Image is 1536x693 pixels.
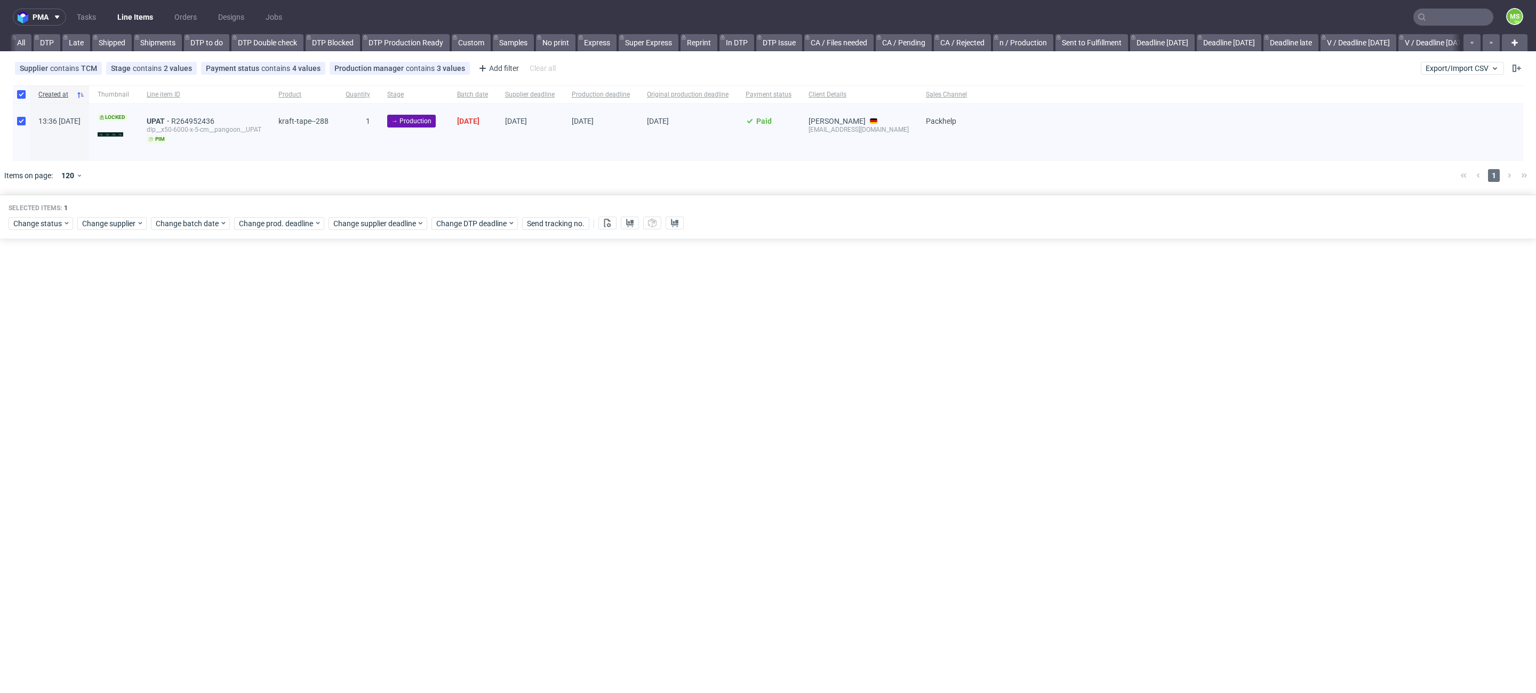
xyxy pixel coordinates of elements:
[111,64,133,73] span: Stage
[239,218,314,229] span: Change prod. deadline
[111,9,159,26] a: Line Items
[171,117,217,125] a: R264952436
[212,9,251,26] a: Designs
[134,34,182,51] a: Shipments
[147,135,167,144] span: pim
[436,218,508,229] span: Change DTP deadline
[406,64,437,73] span: contains
[809,117,866,125] a: [PERSON_NAME]
[1488,169,1500,182] span: 1
[746,90,791,99] span: Payment status
[505,90,555,99] span: Supplier deadline
[993,34,1053,51] a: n / Production
[231,34,303,51] a: DTP Double check
[11,34,31,51] a: All
[259,9,289,26] a: Jobs
[261,64,292,73] span: contains
[38,90,72,99] span: Created at
[1130,34,1195,51] a: Deadline [DATE]
[572,90,630,99] span: Production deadline
[38,117,81,125] span: 13:36 [DATE]
[168,9,203,26] a: Orders
[619,34,678,51] a: Super Express
[876,34,932,51] a: CA / Pending
[292,64,321,73] div: 4 values
[437,64,465,73] div: 3 values
[934,34,991,51] a: CA / Rejected
[505,117,527,125] span: [DATE]
[156,218,220,229] span: Change batch date
[391,116,431,126] span: → Production
[474,60,521,77] div: Add filter
[1421,62,1504,75] button: Export/Import CSV
[334,64,406,73] span: Production manager
[278,90,329,99] span: Product
[98,132,123,137] img: version_two_editor_design.png
[9,204,62,212] span: Selected items:
[809,90,909,99] span: Client Details
[536,34,575,51] a: No print
[387,90,440,99] span: Stage
[33,13,49,21] span: pma
[366,117,370,125] span: 1
[1426,64,1499,73] span: Export/Import CSV
[1263,34,1318,51] a: Deadline late
[92,34,132,51] a: Shipped
[278,117,329,125] span: kraft-tape--288
[147,117,171,125] a: UPAT
[20,64,50,73] span: Supplier
[64,204,68,212] span: 1
[346,90,370,99] span: Quantity
[81,64,97,73] div: TCM
[647,90,729,99] span: Original production deadline
[333,218,417,229] span: Change supplier deadline
[1321,34,1396,51] a: V / Deadline [DATE]
[756,117,772,125] span: Paid
[452,34,491,51] a: Custom
[457,117,479,125] span: [DATE]
[184,34,229,51] a: DTP to do
[681,34,717,51] a: Reprint
[13,218,63,229] span: Change status
[362,34,450,51] a: DTP Production Ready
[4,170,53,181] span: Items on page:
[50,64,81,73] span: contains
[719,34,754,51] a: In DTP
[926,117,956,125] span: Packhelp
[809,125,909,134] div: [EMAIL_ADDRESS][DOMAIN_NAME]
[98,90,130,99] span: Thumbnail
[82,218,137,229] span: Change supplier
[572,117,594,125] span: [DATE]
[70,9,102,26] a: Tasks
[527,61,558,76] div: Clear all
[1197,34,1261,51] a: Deadline [DATE]
[647,117,669,125] span: [DATE]
[804,34,874,51] a: CA / Files needed
[147,90,261,99] span: Line item ID
[756,34,802,51] a: DTP Issue
[457,90,488,99] span: Batch date
[57,168,76,183] div: 120
[527,220,585,227] span: Send tracking no.
[133,64,164,73] span: contains
[522,217,589,230] button: Send tracking no.
[164,64,192,73] div: 2 values
[1507,9,1522,24] figcaption: MS
[98,113,127,122] span: Locked
[62,34,90,51] a: Late
[578,34,617,51] a: Express
[926,90,967,99] span: Sales Channel
[34,34,60,51] a: DTP
[206,64,261,73] span: Payment status
[1055,34,1128,51] a: Sent to Fulfillment
[18,11,33,23] img: logo
[13,9,66,26] button: pma
[306,34,360,51] a: DTP Blocked
[493,34,534,51] a: Samples
[147,125,261,134] div: dlp__x50-6000-x-5-cm__pangoon__UPAT
[1398,34,1474,51] a: V / Deadline [DATE]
